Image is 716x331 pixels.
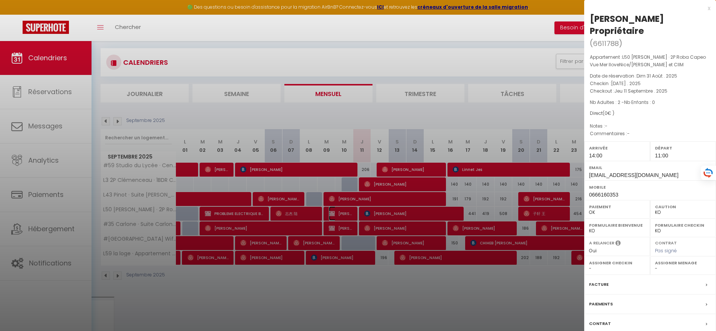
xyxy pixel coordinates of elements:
[590,54,706,68] span: L50 [PERSON_NAME] · 2P Roba Capeo Vue Mer IloveNice/[PERSON_NAME] et ClIM
[655,221,711,229] label: Formulaire Checkin
[590,53,710,69] p: Appartement :
[94,44,115,49] div: Mots-clés
[589,183,711,191] label: Mobile
[603,110,614,116] span: ( € )
[590,87,710,95] p: Checkout :
[589,153,602,159] span: 14:00
[590,72,710,80] p: Date de réservation :
[589,144,645,152] label: Arrivée
[605,110,608,116] span: 0
[12,20,18,26] img: website_grey.svg
[39,44,58,49] div: Domaine
[627,130,630,137] span: -
[590,38,622,49] span: ( )
[85,44,92,50] img: tab_keywords_by_traffic_grey.svg
[589,192,618,198] span: 0666160353
[590,110,710,117] div: Direct
[655,203,711,210] label: Caution
[589,203,645,210] label: Paiement
[590,13,710,37] div: [PERSON_NAME] Propriétaire
[589,281,609,288] label: Facture
[589,259,645,267] label: Assigner Checkin
[20,20,85,26] div: Domaine: [DOMAIN_NAME]
[655,144,711,152] label: Départ
[6,3,29,26] button: Ouvrir le widget de chat LiveChat
[21,12,37,18] div: v 4.0.25
[655,153,668,159] span: 11:00
[611,80,641,87] span: [DATE] . 2025
[590,122,710,130] p: Notes :
[590,99,655,105] span: Nb Adultes : 2 -
[589,164,711,171] label: Email
[615,240,621,248] i: Sélectionner OUI si vous souhaiter envoyer les séquences de messages post-checkout
[655,247,677,254] span: Pas signé
[589,240,614,246] label: A relancer
[589,221,645,229] label: Formulaire Bienvenue
[590,80,710,87] p: Checkin :
[593,39,619,48] span: 6611788
[584,4,710,13] div: x
[637,73,677,79] span: Dim 31 Août . 2025
[655,259,711,267] label: Assigner Menage
[589,320,611,328] label: Contrat
[624,99,655,105] span: Nb Enfants : 0
[614,88,667,94] span: Jeu 11 Septembre . 2025
[31,44,37,50] img: tab_domain_overview_orange.svg
[590,130,710,137] p: Commentaires :
[655,240,677,245] label: Contrat
[684,297,710,325] iframe: Chat
[589,172,678,178] span: [EMAIL_ADDRESS][DOMAIN_NAME]
[589,300,613,308] label: Paiements
[605,123,608,129] span: -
